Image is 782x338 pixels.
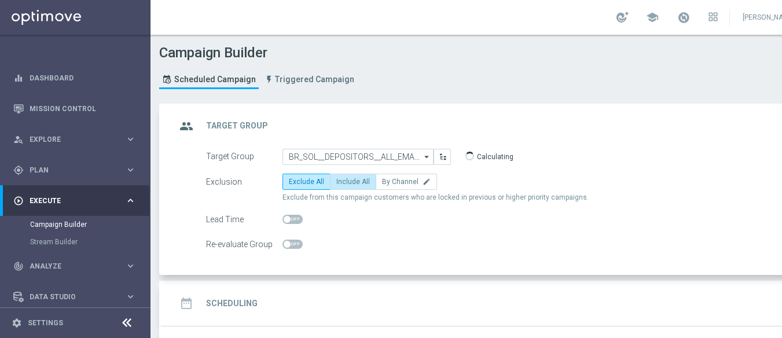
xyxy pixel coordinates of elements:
i: settings [12,318,22,328]
i: gps_fixed [13,165,24,175]
div: Dashboard [13,63,136,93]
i: keyboard_arrow_right [125,134,136,145]
h2: Target Group [206,120,268,131]
button: equalizer Dashboard [13,74,137,83]
button: Data Studio keyboard_arrow_right [13,292,137,302]
i: equalizer [13,73,24,83]
i: play_circle_outline [13,196,24,206]
p: Calculating [477,152,513,161]
span: Plan [30,167,125,174]
span: Include All [336,178,370,186]
a: Settings [28,319,63,326]
div: Data Studio [13,292,125,302]
i: keyboard_arrow_right [125,291,136,302]
button: Mission Control [13,104,137,113]
button: track_changes Analyze keyboard_arrow_right [13,262,137,271]
div: Mission Control [13,93,136,124]
button: person_search Explore keyboard_arrow_right [13,135,137,144]
a: Mission Control [30,93,136,124]
button: gps_fixed Plan keyboard_arrow_right [13,166,137,175]
span: school [646,11,659,24]
span: Execute [30,197,125,204]
a: Triggered Campaign [262,70,357,89]
div: Campaign Builder [30,216,149,233]
a: Dashboard [30,63,136,93]
h2: Scheduling [206,298,258,309]
i: arrow_drop_down [421,149,433,164]
i: date_range [176,293,197,314]
span: Analyze [30,263,125,270]
button: play_circle_outline Execute keyboard_arrow_right [13,196,137,205]
div: Analyze [13,261,125,271]
span: Exclude from this campaign customers who are locked in previous or higher priority campaigns. [282,193,589,203]
span: Exclude All [289,178,324,186]
a: Stream Builder [30,237,120,247]
div: Explore [13,134,125,145]
i: edit [423,178,431,186]
i: keyboard_arrow_right [125,260,136,271]
div: Exclusion [206,174,282,190]
div: Re-evaluate Group [206,236,282,252]
div: Lead Time [206,211,282,227]
div: Stream Builder [30,233,149,251]
span: Data Studio [30,293,125,300]
div: Execute [13,196,125,206]
input: BR_SOL__DEPOSITORS__ALL_EMA_TAC_GM [282,149,434,165]
div: Plan [13,165,125,175]
a: Campaign Builder [30,220,120,229]
i: group [176,116,197,137]
span: Scheduled Campaign [174,75,256,84]
i: person_search [13,134,24,145]
span: By Channel [382,178,418,186]
span: Triggered Campaign [275,75,354,84]
i: keyboard_arrow_right [125,164,136,175]
i: keyboard_arrow_right [125,195,136,206]
span: Explore [30,136,125,143]
h1: Campaign Builder [159,45,360,61]
i: track_changes [13,261,24,271]
a: Scheduled Campaign [159,70,259,89]
div: Target Group [206,149,282,165]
